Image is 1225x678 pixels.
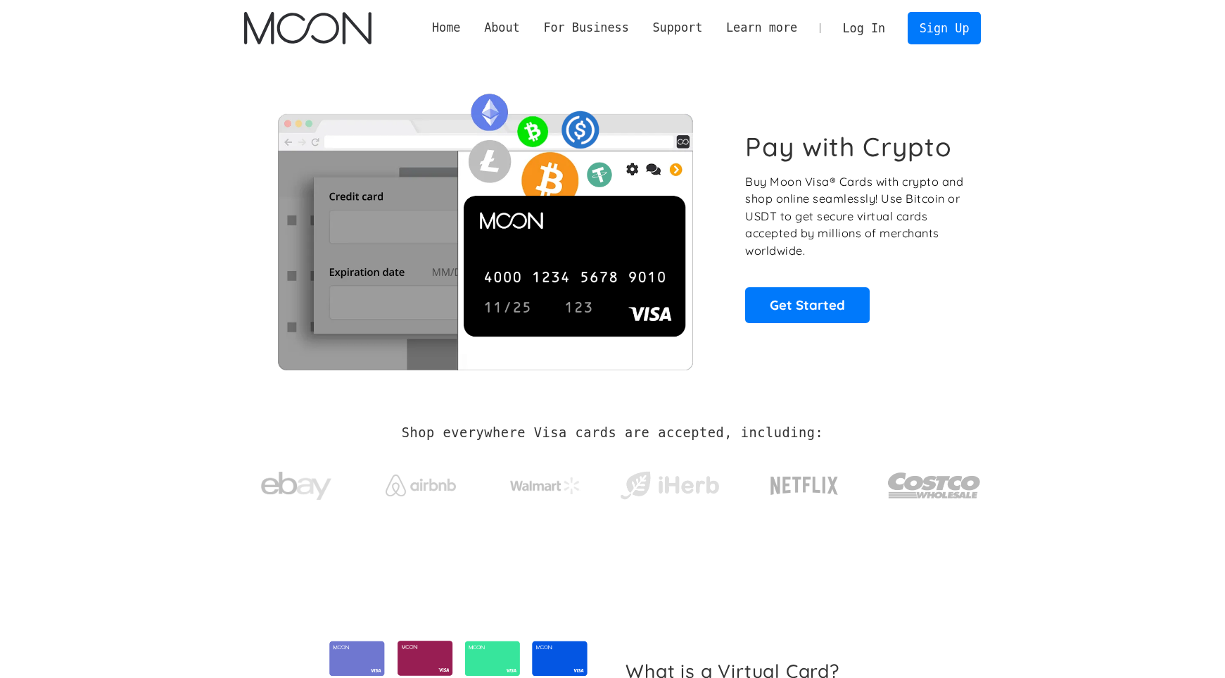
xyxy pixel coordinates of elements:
a: Get Started [745,287,870,322]
a: Sign Up [908,12,981,44]
img: Moon Cards let you spend your crypto anywhere Visa is accepted. [244,84,726,370]
div: Support [652,19,702,37]
a: home [244,12,372,44]
div: For Business [543,19,628,37]
img: Netflix [769,468,839,503]
img: Moon Logo [244,12,372,44]
div: Learn more [714,19,809,37]
h2: Shop everywhere Visa cards are accepted, including: [402,425,823,441]
div: About [484,19,520,37]
div: For Business [532,19,641,37]
img: ebay [261,464,331,508]
a: Walmart [493,463,597,501]
p: Buy Moon Visa® Cards with crypto and shop online seamlessly! Use Bitcoin or USDT to get secure vi... [745,173,965,260]
div: About [472,19,531,37]
a: Netflix [742,454,868,510]
a: iHerb [617,453,722,511]
div: Learn more [726,19,797,37]
img: Airbnb [386,475,456,496]
img: Costco [887,459,982,512]
img: Walmart [510,477,580,494]
a: ebay [244,450,349,515]
a: Home [420,19,472,37]
img: iHerb [617,467,722,504]
h1: Pay with Crypto [745,131,952,163]
div: Support [641,19,714,37]
a: Airbnb [368,460,473,503]
a: Costco [887,445,982,519]
a: Log In [831,13,897,44]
